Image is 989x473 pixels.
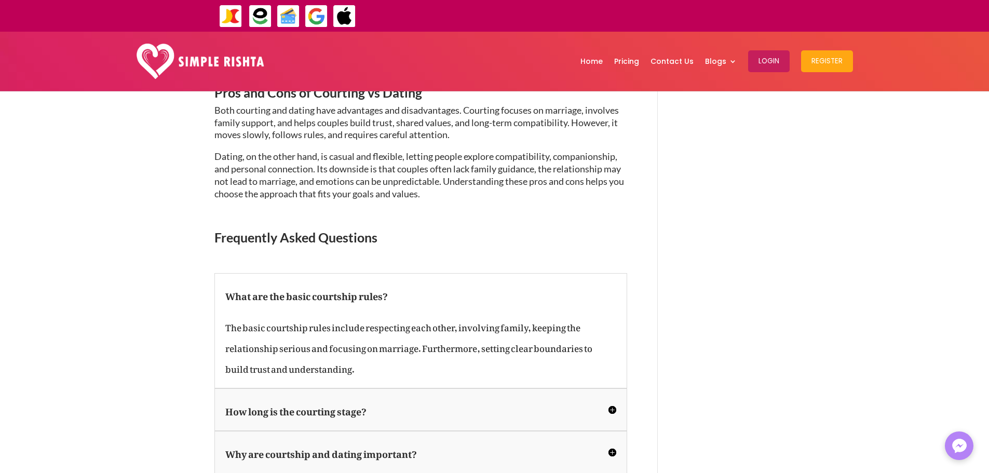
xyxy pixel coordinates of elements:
a: Pricing [614,34,639,88]
strong: ایزی پیسہ [835,6,864,24]
span: The basic courtship rules include respecting each other, involving family, keeping the relationsh... [225,315,592,378]
a: Register [801,34,853,88]
img: EasyPaisa-icon [249,5,272,28]
img: Credit Cards [277,5,300,28]
span: Pros and Cons of Courting vs Dating [214,85,422,100]
h5: What are the basic courtship rules? [225,284,616,305]
img: GooglePay-icon [305,5,328,28]
h5: How long is the courting stage? [225,399,616,420]
h5: Why are courtship and dating important? [225,442,616,463]
img: JazzCash-icon [219,5,242,28]
img: Messenger [949,436,970,456]
span: Both courting and dating have advantages and disadvantages. Courting focuses on marriage, involve... [214,104,619,141]
img: ApplePay-icon [333,5,356,28]
button: Register [801,50,853,72]
span: Dating, on the other hand, is casual and flexible, letting people explore compatibility, companio... [214,151,624,199]
button: Login [748,50,790,72]
a: Login [748,34,790,88]
span: Frequently Asked Questions [214,229,377,245]
a: Home [580,34,603,88]
a: Blogs [705,34,737,88]
a: Contact Us [651,34,694,88]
